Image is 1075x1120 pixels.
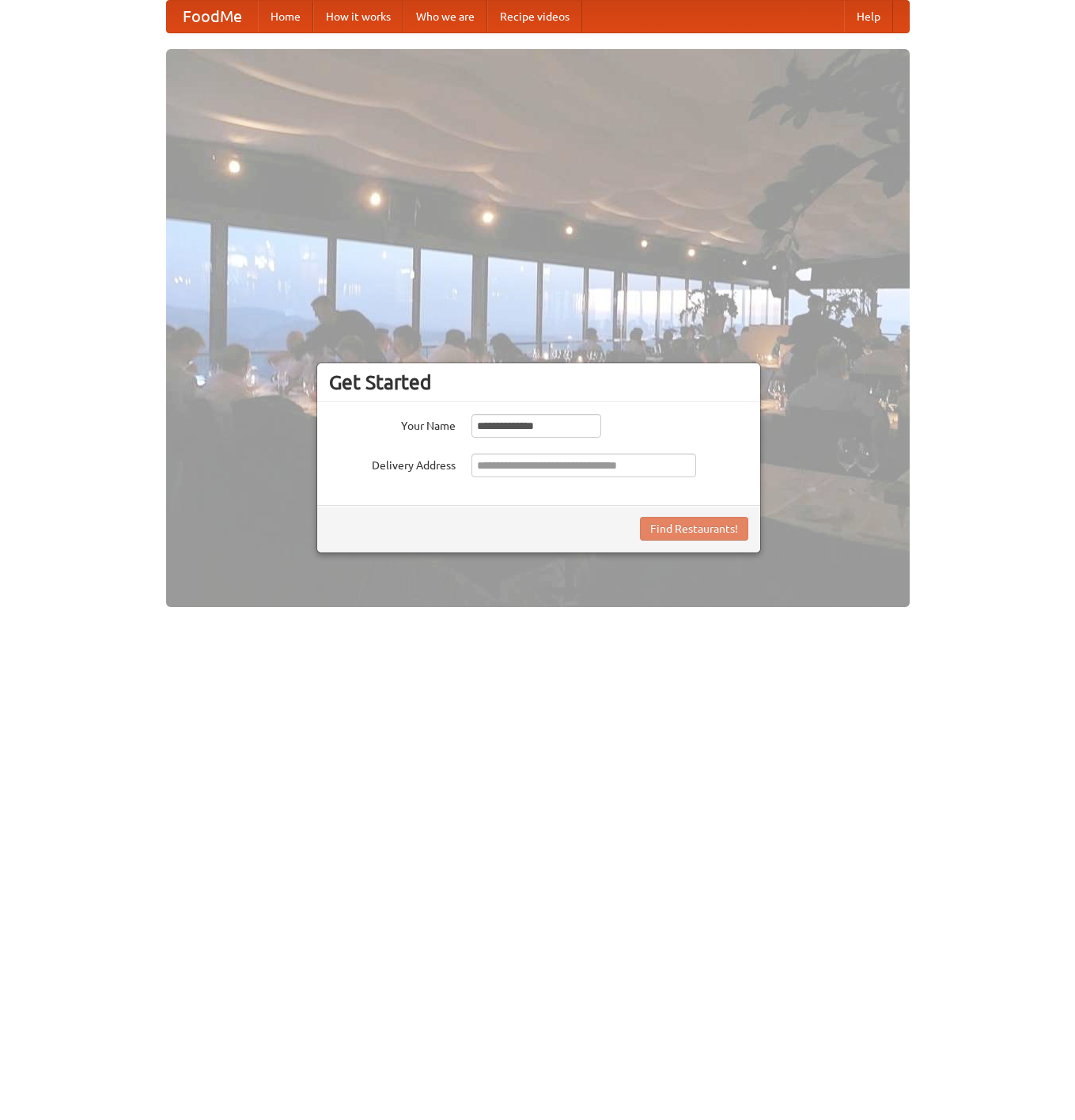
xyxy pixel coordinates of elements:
[258,1,313,32] a: Home
[403,1,487,32] a: Who we are
[844,1,893,32] a: Help
[487,1,582,32] a: Recipe videos
[640,517,748,541] button: Find Restaurants!
[313,1,403,32] a: How it works
[329,414,456,434] label: Your Name
[329,370,748,394] h3: Get Started
[329,454,456,473] label: Delivery Address
[167,1,258,32] a: FoodMe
